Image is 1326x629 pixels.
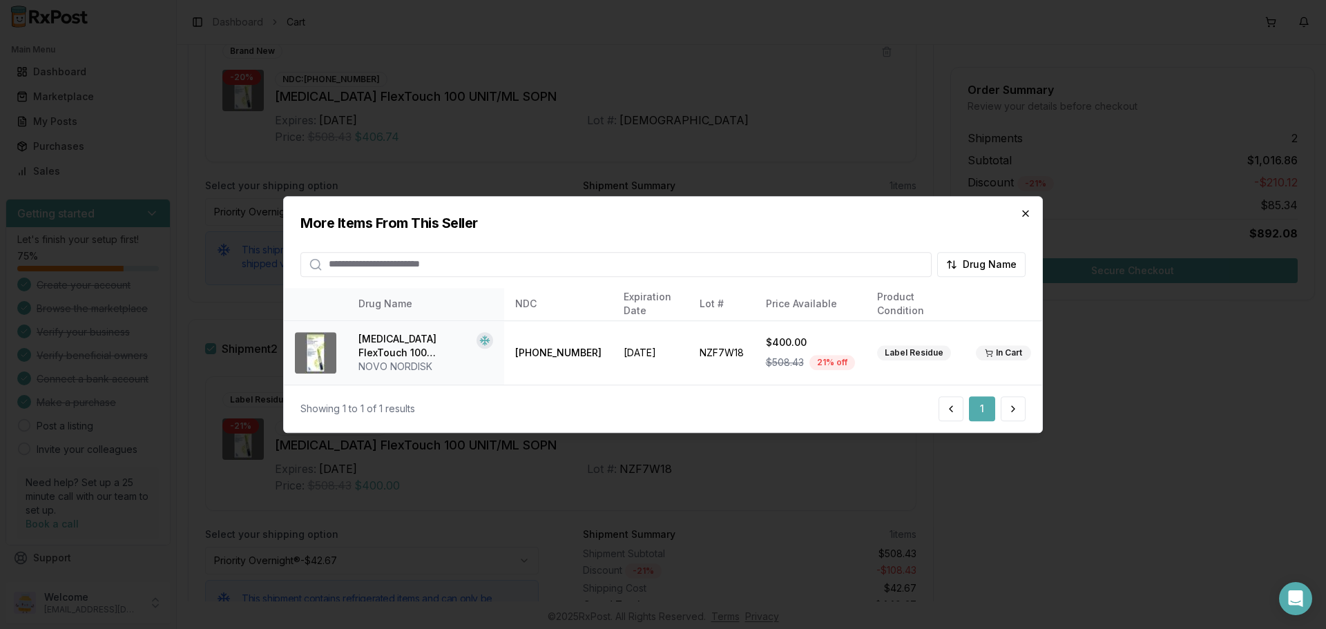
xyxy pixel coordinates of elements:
div: In Cart [976,345,1031,360]
th: Product Condition [866,288,965,321]
button: 1 [969,396,995,421]
th: Expiration Date [613,288,689,321]
div: NOVO NORDISK [358,360,493,374]
th: Price Available [755,288,866,321]
div: Showing 1 to 1 of 1 results [300,402,415,416]
h2: More Items From This Seller [300,213,1026,233]
span: Drug Name [963,258,1017,271]
img: Tresiba FlexTouch 100 UNIT/ML SOPN [295,332,336,374]
td: [DATE] [613,321,689,385]
div: 21 % off [809,355,855,370]
th: Lot # [689,288,755,321]
span: $508.43 [766,356,804,369]
td: NZF7W18 [689,321,755,385]
div: Label Residue [877,345,951,360]
div: $400.00 [766,336,855,349]
th: Drug Name [347,288,504,321]
button: Drug Name [937,252,1026,277]
div: [MEDICAL_DATA] FlexTouch 100 UNIT/ML SOPN [358,332,471,360]
td: [PHONE_NUMBER] [504,321,613,385]
th: NDC [504,288,613,321]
